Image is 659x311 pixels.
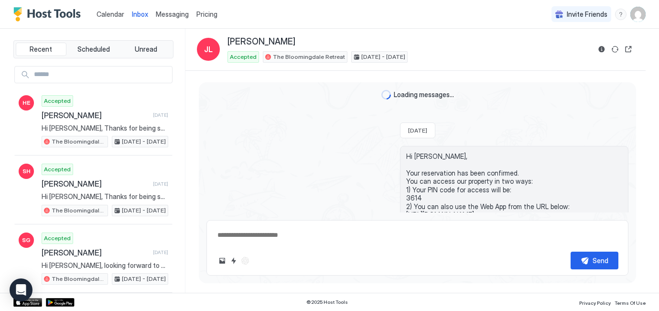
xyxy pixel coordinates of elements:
[227,36,295,47] span: [PERSON_NAME]
[44,97,71,105] span: Accepted
[623,44,634,55] button: Open reservation
[42,111,149,120] span: [PERSON_NAME]
[228,255,239,267] button: Quick reply
[156,10,189,18] span: Messaging
[97,10,124,18] span: Calendar
[153,249,168,255] span: [DATE]
[153,112,168,118] span: [DATE]
[306,299,348,305] span: © 2025 Host Tools
[44,234,71,243] span: Accepted
[153,181,168,187] span: [DATE]
[406,152,622,278] span: Hi [PERSON_NAME], Your reservation has been confirmed. You can access our property in two ways: 1...
[13,298,42,307] a: App Store
[204,44,213,55] span: JL
[22,167,31,176] span: SH
[22,99,30,107] span: HE
[122,206,166,215] span: [DATE] - [DATE]
[52,206,106,215] span: The Bloomingdale Retreat
[42,179,149,189] span: [PERSON_NAME]
[615,300,646,306] span: Terms Of Use
[44,165,71,174] span: Accepted
[132,9,148,19] a: Inbox
[381,90,391,100] div: loading
[615,297,646,307] a: Terms Of Use
[42,261,168,270] span: Hi [PERSON_NAME], looking forward to enjoying DC!
[42,192,168,201] span: Hi [PERSON_NAME], Thanks for being such a great guest and leaving the place so clean. We left you...
[97,9,124,19] a: Calendar
[135,45,157,54] span: Unread
[230,53,257,61] span: Accepted
[156,9,189,19] a: Messaging
[68,43,119,56] button: Scheduled
[52,137,106,146] span: The Bloomingdale Retreat
[579,297,611,307] a: Privacy Policy
[273,53,345,61] span: The Bloomingdale Retreat
[16,43,66,56] button: Recent
[609,44,621,55] button: Sync reservation
[408,127,427,134] span: [DATE]
[13,7,85,22] a: Host Tools Logo
[10,278,32,301] div: Open Intercom Messenger
[42,248,149,257] span: [PERSON_NAME]
[567,10,607,19] span: Invite Friends
[630,7,646,22] div: User profile
[196,10,217,19] span: Pricing
[42,124,168,133] span: Hi [PERSON_NAME], Thanks for being such a great guest and leaving the place so clean. We left you...
[571,252,618,269] button: Send
[394,90,454,99] span: Loading messages...
[120,43,171,56] button: Unread
[596,44,607,55] button: Reservation information
[593,255,608,266] div: Send
[77,45,110,54] span: Scheduled
[46,298,75,307] a: Google Play Store
[22,236,31,244] span: SG
[30,45,52,54] span: Recent
[13,40,173,58] div: tab-group
[361,53,405,61] span: [DATE] - [DATE]
[30,67,172,83] input: Input Field
[132,10,148,18] span: Inbox
[216,255,228,267] button: Upload image
[52,275,106,283] span: The Bloomingdale Retreat
[122,275,166,283] span: [DATE] - [DATE]
[615,9,627,20] div: menu
[579,300,611,306] span: Privacy Policy
[122,137,166,146] span: [DATE] - [DATE]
